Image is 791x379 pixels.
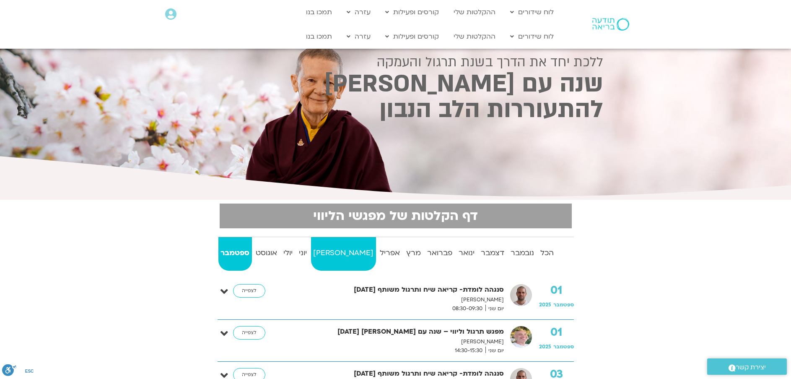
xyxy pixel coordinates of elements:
[284,284,504,295] strong: סנגהה לומדת- קריאה שיח ותרגול משותף [DATE]
[456,247,477,259] strong: ינואר
[381,29,443,44] a: קורסים ופעילות
[284,326,504,337] strong: מפגש תרגול וליווי – שנה עם [PERSON_NAME] [DATE]
[538,247,556,259] strong: הכל
[297,247,309,259] strong: יוני
[302,4,336,20] a: תמכו בנו
[425,247,455,259] strong: פברואר
[284,295,504,304] p: [PERSON_NAME]
[404,247,423,259] strong: מרץ
[311,247,376,259] strong: [PERSON_NAME]
[225,209,567,223] h2: דף הקלטות של מפגשי הליווי
[506,4,558,20] a: לוח שידורים
[404,237,423,271] a: מרץ
[508,247,537,259] strong: נובמבר
[188,99,603,121] h2: להתעוררות הלב הנבון
[342,4,375,20] a: עזרה
[378,237,402,271] a: אפריל
[539,284,574,297] strong: 01
[452,346,485,355] span: 14:30-15:30
[456,237,477,271] a: ינואר
[254,247,280,259] strong: אוגוסט
[736,362,766,373] span: יצירת קשר
[311,237,376,271] a: [PERSON_NAME]
[479,237,507,271] a: דצמבר
[449,29,500,44] a: ההקלטות שלי
[284,337,504,346] p: [PERSON_NAME]
[479,247,507,259] strong: דצמבר
[218,247,252,259] strong: ספטמבר
[378,247,402,259] strong: אפריל
[218,237,252,271] a: ספטמבר
[342,29,375,44] a: עזרה
[381,4,443,20] a: קורסים ופעילות
[233,326,265,340] a: לצפייה
[508,237,537,271] a: נובמבר
[485,346,504,355] span: יום שני
[592,18,629,31] img: תודעה בריאה
[281,247,295,259] strong: יולי
[539,326,574,339] strong: 01
[254,237,280,271] a: אוגוסט
[233,284,265,298] a: לצפייה
[553,301,574,308] span: ספטמבר
[707,358,787,375] a: יצירת קשר
[485,304,504,313] span: יום שני
[281,237,295,271] a: יולי
[449,304,485,313] span: 08:30-09:30
[297,237,309,271] a: יוני
[188,73,603,95] h2: שנה עם [PERSON_NAME]
[449,4,500,20] a: ההקלטות שלי
[425,237,455,271] a: פברואר
[539,301,551,308] span: 2025
[538,237,556,271] a: הכל
[188,55,603,70] h2: ללכת יחד את הדרך בשנת תרגול והעמקה
[302,29,336,44] a: תמכו בנו
[506,29,558,44] a: לוח שידורים
[553,343,574,350] span: ספטמבר
[539,343,551,350] span: 2025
